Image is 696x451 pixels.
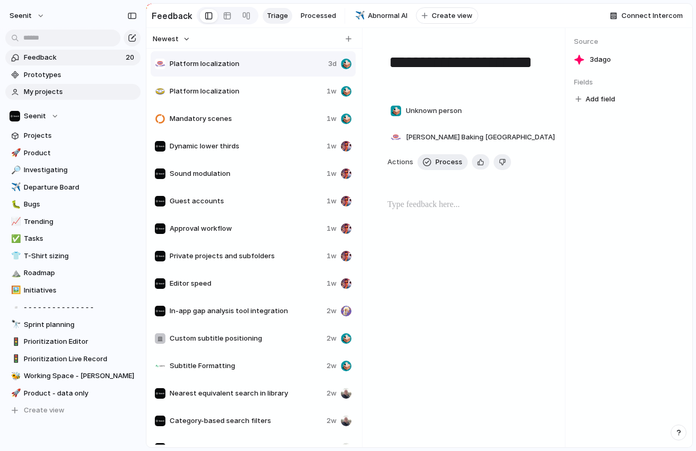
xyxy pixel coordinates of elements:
span: 2w [327,333,337,344]
button: ✈️ [10,182,20,193]
span: Projects [24,130,137,141]
span: Processed [301,11,336,21]
span: Departure Board [24,182,137,193]
h2: Feedback [152,10,192,22]
span: Sound modulation [170,168,322,179]
a: 🚀Product - data only [5,386,141,401]
span: Connect Intercom [621,11,683,21]
span: Newest [153,34,179,44]
span: Seenit [10,11,32,21]
button: 🐛 [10,199,20,210]
span: Trending [24,217,137,227]
span: Platform localization [170,59,324,69]
span: Roadmap [24,268,137,278]
div: 🚀Product [5,145,141,161]
div: 🚀 [11,387,18,399]
div: 🔎Investigating [5,162,141,178]
div: 🐛 [11,199,18,211]
span: 1w [327,251,337,261]
div: 🚦 [11,336,18,348]
span: Bugs [24,199,137,210]
span: Platform localization [170,86,322,97]
a: 🚦Prioritization Editor [5,334,141,350]
span: Add field [586,94,615,105]
button: Newest [151,32,192,46]
div: 🚦Prioritization Live Record [5,351,141,367]
span: 1w [327,86,337,97]
span: Prototypes [24,70,137,80]
button: 🔭 [10,320,20,330]
a: ✅Tasks [5,231,141,247]
span: Process [435,157,462,167]
button: 🚦 [10,354,20,364]
a: Projects [5,128,141,144]
a: Feedback20 [5,50,141,65]
span: 1w [327,141,337,152]
span: Abnormal AI [368,11,407,21]
span: 2w [327,306,337,316]
span: Prioritization Editor [24,336,137,347]
div: 🖼️ [11,284,18,296]
div: 👕 [11,250,18,262]
div: ✈️ [11,181,18,193]
a: 🐛Bugs [5,196,141,212]
a: Processed [296,8,340,24]
a: ⛰️Roadmap [5,265,141,281]
div: 📈Trending [5,214,141,230]
span: 1w [327,168,337,179]
button: Seenit [5,108,141,124]
button: 🔎 [10,165,20,175]
span: Working Space - [PERSON_NAME] [24,371,137,381]
span: Initiatives [24,285,137,296]
span: Source [574,36,684,47]
span: Sprint planning [24,320,137,330]
span: 1w [327,278,337,289]
span: 1w [327,223,337,234]
button: 📈 [10,217,20,227]
button: Seenit [5,7,50,24]
button: Process [417,154,468,170]
span: T-Shirt sizing [24,251,137,261]
div: ✈️ [355,10,363,22]
span: Investigating [24,165,137,175]
a: ✈️Abnormal AI [349,8,412,24]
span: Triage [267,11,288,21]
span: Nearest equivalent search in library [170,388,322,399]
a: Triage [263,8,292,24]
div: 🚦 [11,353,18,365]
a: 🔭Sprint planning [5,317,141,333]
span: Approval workflow [170,223,322,234]
div: ▫️ [11,302,18,314]
span: 2w [327,361,337,371]
a: ✈️Departure Board [5,180,141,195]
a: Prototypes [5,67,141,83]
span: Seenit [24,111,46,121]
span: Editor speed [170,278,322,289]
a: 👕T-Shirt sizing [5,248,141,264]
span: Create view [24,405,64,416]
span: 1w [327,196,337,206]
span: Product - data only [24,388,137,399]
button: 🚀 [10,148,20,158]
a: ▫️- - - - - - - - - - - - - - - [5,299,141,315]
button: Create view [416,7,478,24]
div: ✅ [11,233,18,245]
div: 🔭 [11,318,18,331]
span: Guest accounts [170,196,322,206]
a: 🐝Working Space - [PERSON_NAME] [5,368,141,384]
button: Unknown person [387,102,465,119]
span: Product [24,148,137,158]
span: 20 [126,52,136,63]
span: In-app gap analysis tool integration [170,306,322,316]
button: 🖼️ [10,285,20,296]
a: My projects [5,84,141,100]
span: Dynamic lower thirds [170,141,322,152]
div: ⛰️ [11,267,18,279]
a: 🖼️Initiatives [5,283,141,298]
